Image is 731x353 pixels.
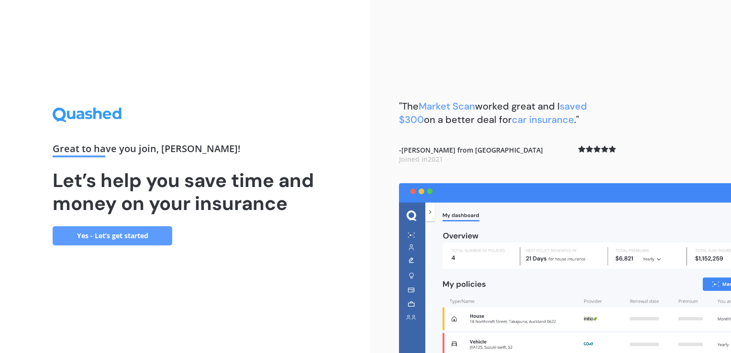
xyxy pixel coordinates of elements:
b: "The worked great and I on a better deal for ." [399,100,587,126]
span: Joined in 2021 [399,154,443,164]
b: - [PERSON_NAME] from [GEOGRAPHIC_DATA] [399,145,543,164]
img: dashboard.webp [399,183,731,353]
span: car insurance [512,113,574,126]
div: Great to have you join , [PERSON_NAME] ! [53,144,318,157]
h1: Let’s help you save time and money on your insurance [53,169,318,215]
span: saved $300 [399,100,587,126]
span: Market Scan [419,100,475,112]
a: Yes - Let’s get started [53,226,172,245]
